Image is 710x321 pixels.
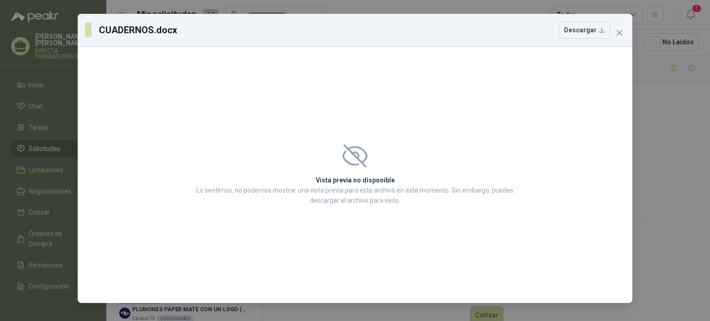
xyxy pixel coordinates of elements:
button: Descargar [559,21,610,39]
h2: Vista previa no disponible [194,175,516,185]
button: Close [612,25,627,40]
p: Lo sentimos, no podemos mostrar una vista previa para este archivo en este momento. Sin embargo, ... [194,185,516,206]
span: close [616,29,623,36]
h3: CUADERNOS.docx [99,23,178,37]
